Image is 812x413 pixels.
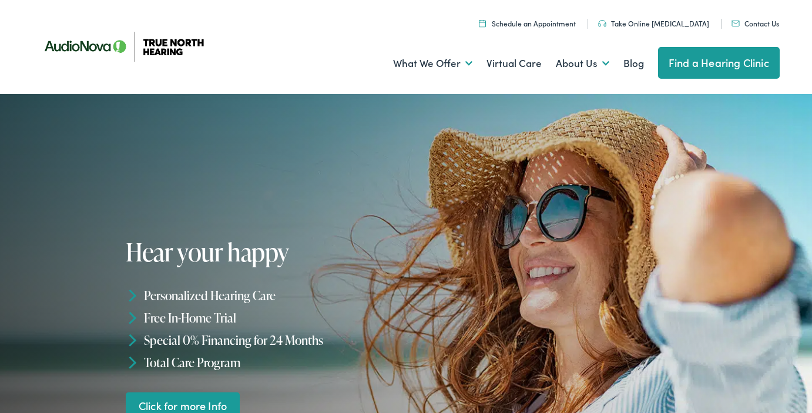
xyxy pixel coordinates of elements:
li: Special 0% Financing for 24 Months [126,329,410,351]
a: About Us [556,42,609,85]
img: Headphones icon in color code ffb348 [598,20,606,27]
a: Schedule an Appointment [479,18,576,28]
a: Virtual Care [486,42,542,85]
li: Personalized Hearing Care [126,284,410,307]
a: Contact Us [732,18,779,28]
a: Blog [623,42,644,85]
img: Icon symbolizing a calendar in color code ffb348 [479,19,486,27]
h1: Hear your happy [126,239,410,266]
li: Total Care Program [126,351,410,373]
a: Find a Hearing Clinic [658,47,780,79]
a: What We Offer [393,42,472,85]
a: Take Online [MEDICAL_DATA] [598,18,709,28]
img: Mail icon in color code ffb348, used for communication purposes [732,21,740,26]
li: Free In-Home Trial [126,307,410,329]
